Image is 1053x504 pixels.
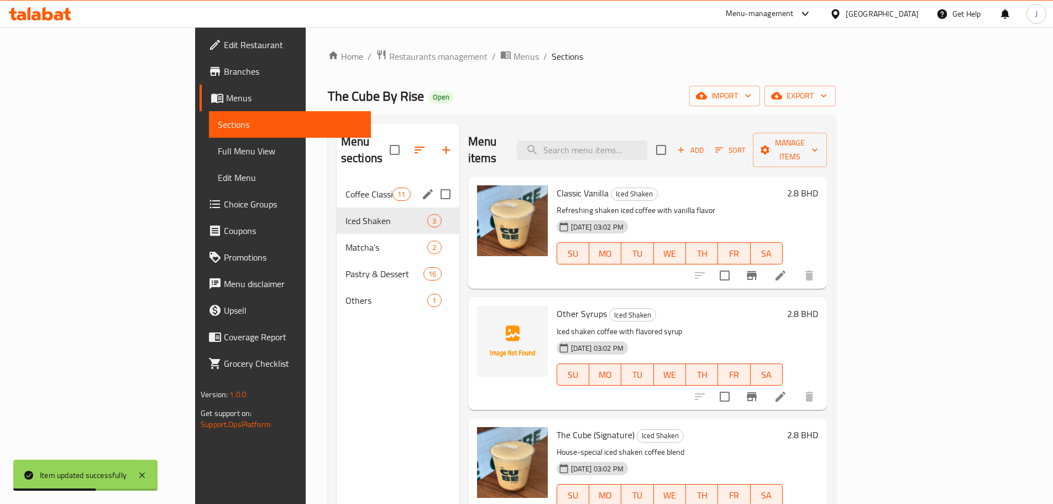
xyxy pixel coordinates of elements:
button: MO [589,242,621,264]
button: SU [557,363,589,386]
span: Menus [226,91,362,105]
button: TH [686,363,718,386]
span: TH [690,367,714,383]
div: Iced Shaken [637,429,684,443]
a: Edit menu item [774,390,787,403]
div: Menu-management [726,7,794,20]
a: Coverage Report [200,324,371,350]
span: Open [428,92,454,102]
span: Other Syrups [557,305,607,322]
span: 1 [428,295,441,306]
span: WE [658,246,682,262]
span: TU [626,487,649,503]
span: MO [594,487,617,503]
li: / [492,50,496,63]
span: TU [626,246,649,262]
a: Branches [200,58,371,85]
button: SU [557,242,589,264]
span: Upsell [224,304,362,317]
span: Iced Shaken [345,214,428,227]
img: The Cube (Signature) [477,427,548,498]
span: 16 [424,269,441,279]
span: import [698,89,751,103]
span: 11 [393,189,410,200]
span: Version: [201,387,228,402]
span: 1.0.0 [229,387,247,402]
span: SA [755,246,778,262]
div: Pastry & Dessert16 [337,261,459,287]
div: Iced Shaken3 [337,207,459,234]
span: Branches [224,65,362,78]
span: Grocery Checklist [224,357,362,370]
span: Classic Vanilla [557,185,609,201]
span: J [1035,8,1038,20]
div: [GEOGRAPHIC_DATA] [846,8,919,20]
span: Sort [715,144,746,157]
button: TU [621,242,653,264]
div: items [427,241,441,254]
button: Branch-specific-item [738,262,765,289]
div: Item updated successfully [40,469,127,481]
button: delete [796,383,823,410]
span: Coupons [224,224,362,237]
input: search [517,141,647,160]
div: Coffee Classics11edit [337,181,459,207]
button: import [689,86,760,106]
span: [DATE] 03:02 PM [567,343,628,354]
button: TU [621,363,653,386]
a: Upsell [200,297,371,324]
span: export [773,89,827,103]
span: MO [594,246,617,262]
button: MO [589,363,621,386]
nav: breadcrumb [328,49,836,64]
button: Manage items [753,133,827,167]
span: Edit Restaurant [224,38,362,51]
span: FR [722,487,746,503]
span: Select to update [713,385,736,408]
button: WE [654,242,686,264]
span: Full Menu View [218,144,362,158]
a: Restaurants management [376,49,488,64]
span: TU [626,367,649,383]
span: MO [594,367,617,383]
a: Promotions [200,244,371,271]
button: export [764,86,836,106]
p: House-special iced shaken coffee blend [557,445,783,459]
span: Coffee Classics [345,188,392,201]
button: FR [718,363,750,386]
p: Iced shaken coffee with flavored syrup [557,325,783,339]
span: Matcha’s [345,241,428,254]
span: Select all sections [383,138,406,162]
span: Menus [514,50,539,63]
button: edit [420,186,436,202]
span: Pastry & Dessert [345,267,423,280]
img: Classic Vanilla [477,185,548,256]
h6: 2.8 BHD [787,427,818,443]
a: Edit menu item [774,269,787,282]
a: Support.OpsPlatform [201,417,271,432]
span: Iced Shaken [611,188,657,200]
a: Menu disclaimer [200,271,371,297]
a: Coupons [200,217,371,244]
span: Edit Menu [218,171,362,184]
span: TH [690,246,714,262]
button: TH [686,242,718,264]
a: Grocery Checklist [200,350,371,377]
span: [DATE] 03:02 PM [567,464,628,474]
span: [DATE] 03:02 PM [567,222,628,232]
h6: 2.8 BHD [787,185,818,201]
span: Choice Groups [224,198,362,211]
span: Sort sections [406,137,433,163]
a: Menus [500,49,539,64]
button: FR [718,242,750,264]
span: TH [690,487,714,503]
span: Iced Shaken [610,309,656,321]
span: Menu disclaimer [224,277,362,290]
div: items [423,267,441,280]
button: Branch-specific-item [738,383,765,410]
div: items [427,294,441,307]
span: Promotions [224,251,362,264]
nav: Menu sections [337,176,459,318]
